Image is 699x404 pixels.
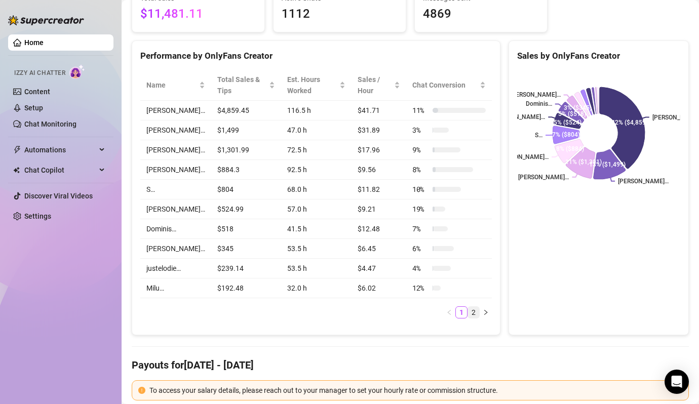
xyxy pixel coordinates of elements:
[140,120,211,140] td: [PERSON_NAME]…
[211,239,281,259] td: $345
[140,49,492,63] div: Performance by OnlyFans Creator
[480,306,492,318] button: right
[352,140,406,160] td: $17.96
[13,167,20,174] img: Chat Copilot
[352,101,406,120] td: $41.71
[140,180,211,199] td: S…
[480,306,492,318] li: Next Page
[281,259,352,278] td: 53.5 h
[281,160,352,180] td: 92.5 h
[24,212,51,220] a: Settings
[140,239,211,259] td: [PERSON_NAME]…
[494,113,545,120] text: [PERSON_NAME]…
[535,132,542,139] text: S…
[211,120,281,140] td: $1,499
[281,199,352,219] td: 57.0 h
[140,199,211,219] td: [PERSON_NAME]…
[358,74,392,96] span: Sales / Hour
[281,120,352,140] td: 47.0 h
[352,239,406,259] td: $6.45
[412,243,429,254] span: 6 %
[281,180,352,199] td: 68.0 h
[352,180,406,199] td: $11.82
[281,239,352,259] td: 53.5 h
[282,5,398,24] span: 1112
[406,70,492,101] th: Chat Conversion
[412,144,429,155] span: 9 %
[138,387,145,394] span: exclamation-circle
[211,278,281,298] td: $192.48
[140,70,211,101] th: Name
[211,180,281,199] td: $804
[140,160,211,180] td: [PERSON_NAME]…
[518,174,569,181] text: [PERSON_NAME]…
[211,70,281,101] th: Total Sales & Tips
[24,104,43,112] a: Setup
[412,79,478,91] span: Chat Conversion
[140,219,211,239] td: Dominis…
[24,162,96,178] span: Chat Copilot
[24,88,50,96] a: Content
[211,219,281,239] td: $518
[352,120,406,140] td: $31.89
[352,259,406,278] td: $4.47
[211,259,281,278] td: $239.14
[211,199,281,219] td: $524.99
[140,259,211,278] td: justelodie…
[352,70,406,101] th: Sales / Hour
[517,49,680,63] div: Sales by OnlyFans Creator
[665,370,689,394] div: Open Intercom Messenger
[443,306,455,318] li: Previous Page
[14,68,65,78] span: Izzy AI Chatter
[281,278,352,298] td: 32.0 h
[69,64,85,79] img: AI Chatter
[510,92,561,99] text: [PERSON_NAME]…
[140,5,256,24] span: $11,481.11
[483,309,489,315] span: right
[352,219,406,239] td: $12.48
[13,146,21,154] span: thunderbolt
[468,306,480,318] li: 2
[352,160,406,180] td: $9.56
[211,160,281,180] td: $884.3
[211,101,281,120] td: $4,859.45
[526,101,552,108] text: Dominis…
[149,385,682,396] div: To access your salary details, please reach out to your manager to set your hourly rate or commis...
[412,282,429,294] span: 12 %
[140,278,211,298] td: Milu…
[498,153,549,160] text: [PERSON_NAME]…
[412,184,429,195] span: 10 %
[281,140,352,160] td: 72.5 h
[412,125,429,136] span: 3 %
[24,38,44,47] a: Home
[281,219,352,239] td: 41.5 h
[140,101,211,120] td: [PERSON_NAME]…
[24,120,76,128] a: Chat Monitoring
[455,306,468,318] li: 1
[146,79,197,91] span: Name
[446,309,452,315] span: left
[352,278,406,298] td: $6.02
[24,142,96,158] span: Automations
[412,223,429,234] span: 7 %
[468,307,479,318] a: 2
[8,15,84,25] img: logo-BBDzfeDw.svg
[618,178,669,185] text: [PERSON_NAME]…
[423,5,539,24] span: 4869
[352,199,406,219] td: $9.21
[456,307,467,318] a: 1
[412,263,429,274] span: 4 %
[287,74,337,96] div: Est. Hours Worked
[281,101,352,120] td: 116.5 h
[412,105,429,116] span: 11 %
[412,204,429,215] span: 19 %
[443,306,455,318] button: left
[211,140,281,160] td: $1,301.99
[24,192,93,200] a: Discover Viral Videos
[217,74,267,96] span: Total Sales & Tips
[140,140,211,160] td: [PERSON_NAME]…
[132,358,689,372] h4: Payouts for [DATE] - [DATE]
[412,164,429,175] span: 8 %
